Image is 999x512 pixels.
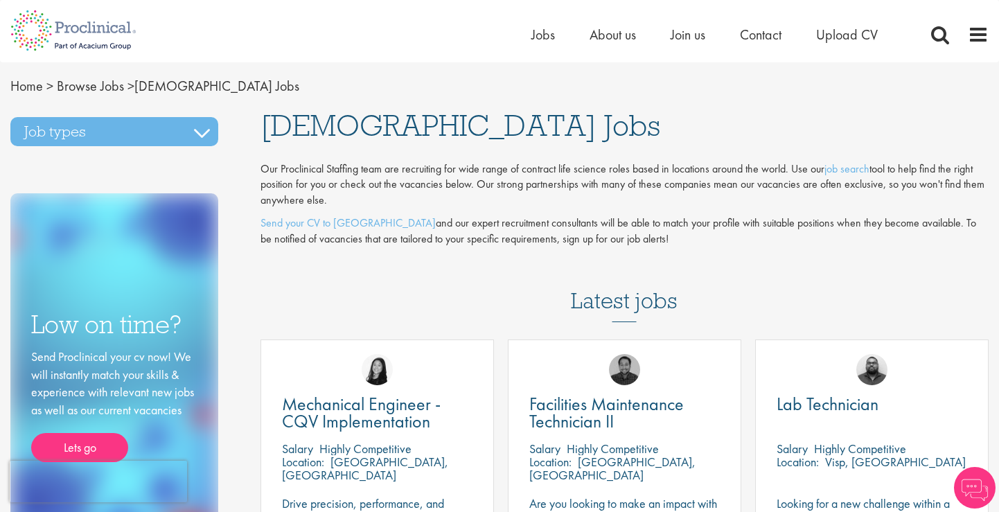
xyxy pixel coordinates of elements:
p: Visp, [GEOGRAPHIC_DATA] [825,454,966,470]
span: [DEMOGRAPHIC_DATA] Jobs [10,77,299,95]
a: Contact [740,26,781,44]
h3: Latest jobs [571,254,678,322]
p: Highly Competitive [567,441,659,457]
a: Send your CV to [GEOGRAPHIC_DATA] [260,215,436,230]
span: Location: [529,454,572,470]
a: Upload CV [816,26,878,44]
span: Mechanical Engineer - CQV Implementation [282,392,441,433]
a: Lab Technician [777,396,967,413]
span: Salary [529,441,560,457]
span: Salary [282,441,313,457]
a: job search [824,161,869,176]
a: Lets go [31,433,128,462]
span: Lab Technician [777,392,878,416]
a: Join us [671,26,705,44]
p: [GEOGRAPHIC_DATA], [GEOGRAPHIC_DATA] [529,454,696,483]
span: Salary [777,441,808,457]
p: Highly Competitive [319,441,412,457]
p: Highly Competitive [814,441,906,457]
span: Location: [777,454,819,470]
span: [DEMOGRAPHIC_DATA] Jobs [260,107,660,144]
a: Jobs [531,26,555,44]
img: Ashley Bennett [856,354,887,385]
img: Mike Raletz [609,354,640,385]
img: Chatbot [954,467,996,509]
span: > [127,77,134,95]
p: [GEOGRAPHIC_DATA], [GEOGRAPHIC_DATA] [282,454,448,483]
span: Location: [282,454,324,470]
h3: Job types [10,117,218,146]
p: Our Proclinical Staffing team are recruiting for wide range of contract life science roles based ... [260,161,989,209]
span: > [46,77,53,95]
a: breadcrumb link to Browse Jobs [57,77,124,95]
div: Send Proclinical your cv now! We will instantly match your skills & experience with relevant new ... [31,348,197,462]
span: Facilities Maintenance Technician II [529,392,684,433]
a: Mechanical Engineer - CQV Implementation [282,396,472,430]
h3: Low on time? [31,311,197,338]
a: breadcrumb link to Home [10,77,43,95]
a: About us [590,26,636,44]
a: Facilities Maintenance Technician II [529,396,720,430]
p: and our expert recruitment consultants will be able to match your profile with suitable positions... [260,215,989,247]
iframe: reCAPTCHA [10,461,187,502]
img: Numhom Sudsok [362,354,393,385]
